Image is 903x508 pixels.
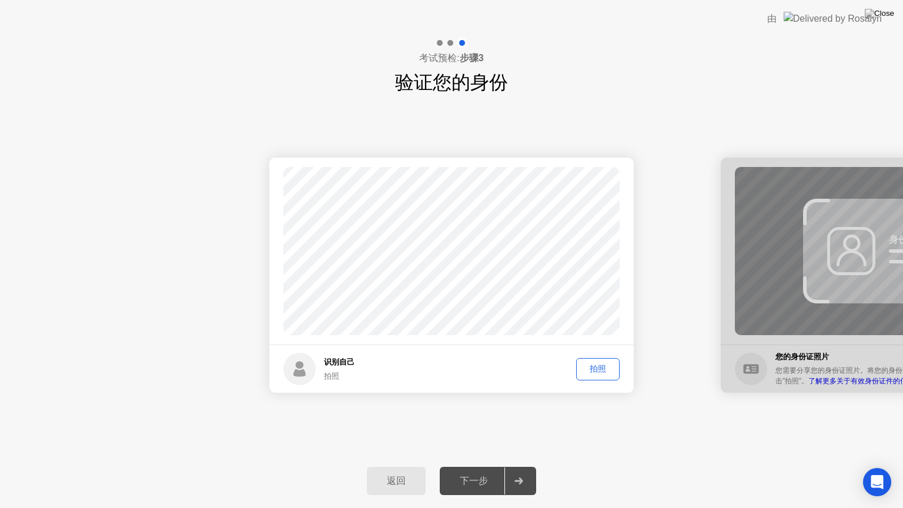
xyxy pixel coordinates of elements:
[367,467,426,495] button: 返回
[576,358,620,380] button: 拍照
[767,12,777,26] div: 由
[419,51,483,65] h4: 考试预检:
[784,12,882,25] img: Delivered by Rosalyn
[863,468,891,496] div: Open Intercom Messenger
[395,68,508,96] h1: 验证您的身份
[865,9,894,18] img: Close
[370,475,422,487] div: 返回
[440,467,536,495] button: 下一步
[324,370,354,382] div: 拍照
[324,356,354,368] h5: 识别自己
[580,363,616,375] div: 拍照
[460,53,484,63] b: 步骤3
[443,475,504,487] div: 下一步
